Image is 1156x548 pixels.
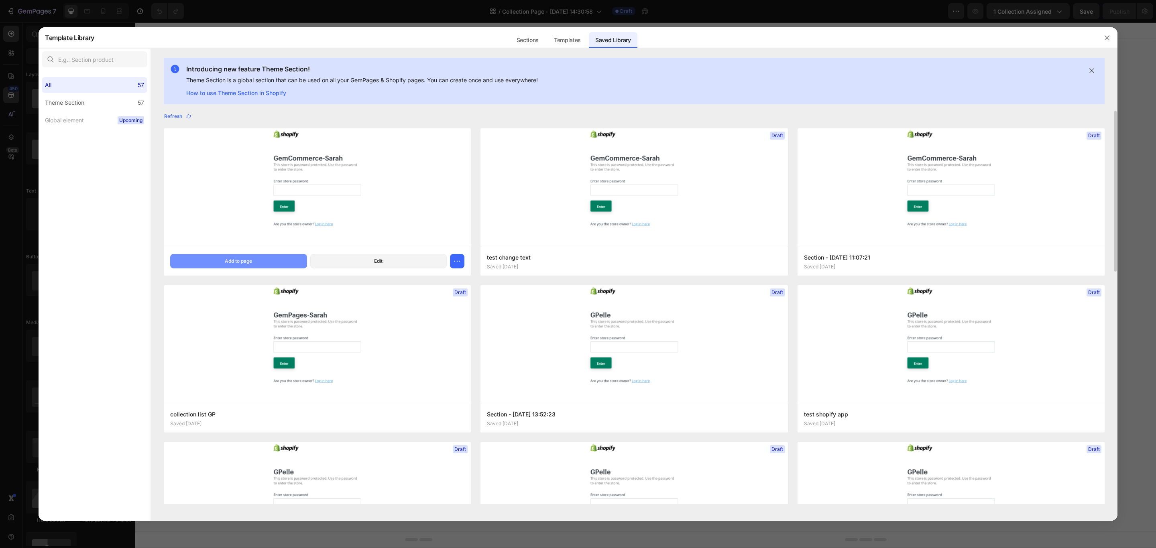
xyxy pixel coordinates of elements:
[804,410,1098,419] p: test shopify app
[1087,445,1101,453] span: Draft
[42,51,147,67] input: E.g.: Section product
[170,421,201,426] p: Saved [DATE]
[510,32,545,48] div: Sections
[804,264,835,270] p: Saved [DATE]
[310,254,447,268] button: Edit
[118,116,144,124] span: Upcoming
[487,410,781,419] p: Section - [DATE] 13:52:23
[547,32,587,48] div: Templates
[45,98,84,108] div: Theme Section
[487,421,518,426] p: Saved [DATE]
[512,281,569,297] button: Add elements
[170,254,307,268] button: Add to page
[138,98,144,108] div: 57
[138,80,144,90] div: 57
[186,64,538,74] p: Introducing new feature Theme Section!
[589,32,637,48] div: Saved Library
[164,285,471,403] img: -a-gempagesversionv7shop-id432740315359609879theme-section-id576367123912196682.jpg
[770,445,785,453] span: Draft
[1087,288,1101,296] span: Draft
[798,285,1105,403] img: -a-gempagesversionv7shop-id432740315359609879theme-section-id570426803450020736.jpg
[456,326,564,332] div: Start with Generating from URL or image
[453,445,468,453] span: Draft
[164,128,471,246] img: -a-gempagesversionv7shop-id432740315359609879theme-section-id581605332984267491.jpg
[45,116,84,125] div: Global element
[225,258,252,265] div: Add to page
[45,27,94,48] h2: Template Library
[453,288,468,296] span: Draft
[487,264,518,270] p: Saved [DATE]
[170,410,464,419] p: collection list GP
[186,75,538,85] p: Theme Section is a global section that can be used on all your GemPages & Shopify pages. You can ...
[480,128,788,246] img: -a-gempagesversionv7shop-id432740315359609879theme-section-id578540925928604391.jpg
[804,421,835,426] p: Saved [DATE]
[374,258,383,265] div: Edit
[452,281,507,297] button: Add sections
[164,111,192,122] button: Refresh
[487,253,781,262] p: test change text
[45,80,51,90] div: All
[770,288,785,296] span: Draft
[770,132,785,140] span: Draft
[804,253,1098,262] p: Section - [DATE] 11:07:21
[164,113,192,120] div: Refresh
[1087,132,1101,140] span: Draft
[798,128,1105,246] img: -a-gempagesversionv7shop-id432740315359609879theme-section-id578540889656263553.jpg
[480,285,788,403] img: -a-gempagesversionv7shop-id432740315359609879theme-section-id574353835577836512.jpg
[186,88,538,98] a: How to use Theme Section in Shopify
[462,265,559,274] div: Start with Sections from sidebar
